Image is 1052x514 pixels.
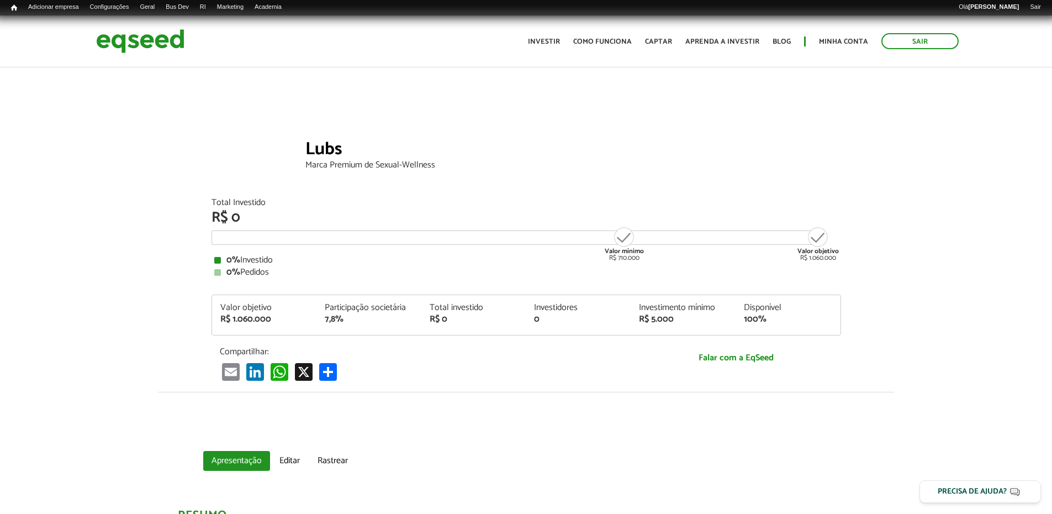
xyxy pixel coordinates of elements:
a: Geral [134,3,160,12]
a: Olá[PERSON_NAME] [953,3,1024,12]
a: X [293,363,315,381]
strong: 0% [226,253,240,268]
div: Pedidos [214,268,838,277]
p: Compartilhar: [220,347,623,357]
a: Bus Dev [160,3,194,12]
img: EqSeed [96,27,184,56]
a: Sair [881,33,959,49]
span: Início [11,4,17,12]
strong: 0% [226,265,240,280]
a: Sair [1024,3,1046,12]
a: Investir [528,38,560,45]
a: Início [6,3,23,13]
a: Marketing [212,3,249,12]
a: Aprenda a investir [685,38,759,45]
div: Investimento mínimo [639,303,727,312]
div: R$ 5.000 [639,315,727,324]
strong: Valor objetivo [797,246,839,256]
a: Editar [271,451,308,471]
div: R$ 0 [212,211,841,225]
div: Investidores [534,303,622,312]
a: Adicionar empresa [23,3,84,12]
div: R$ 1.060.000 [220,315,309,324]
div: R$ 1.060.000 [797,226,839,261]
a: Apresentação [203,451,270,471]
a: LinkedIn [244,363,266,381]
a: Rastrear [309,451,356,471]
div: Total investido [430,303,518,312]
div: Participação societária [325,303,413,312]
strong: [PERSON_NAME] [968,3,1019,10]
div: R$ 710.000 [604,226,645,261]
div: Valor objetivo [220,303,309,312]
div: 100% [744,315,832,324]
a: Academia [249,3,287,12]
a: Minha conta [819,38,868,45]
a: Compartilhar [317,363,339,381]
a: Falar com a EqSeed [639,347,833,369]
div: Lubs [305,140,841,161]
a: Configurações [84,3,135,12]
div: R$ 0 [430,315,518,324]
a: RI [194,3,212,12]
div: 0 [534,315,622,324]
a: Blog [773,38,791,45]
div: Investido [214,256,838,265]
div: Disponível [744,303,832,312]
a: WhatsApp [268,363,290,381]
a: Como funciona [573,38,632,45]
div: Marca Premium de Sexual-Wellness [305,161,841,170]
div: Total Investido [212,198,841,207]
strong: Valor mínimo [605,246,644,256]
a: Captar [645,38,672,45]
div: 7,8% [325,315,413,324]
a: Email [220,363,242,381]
